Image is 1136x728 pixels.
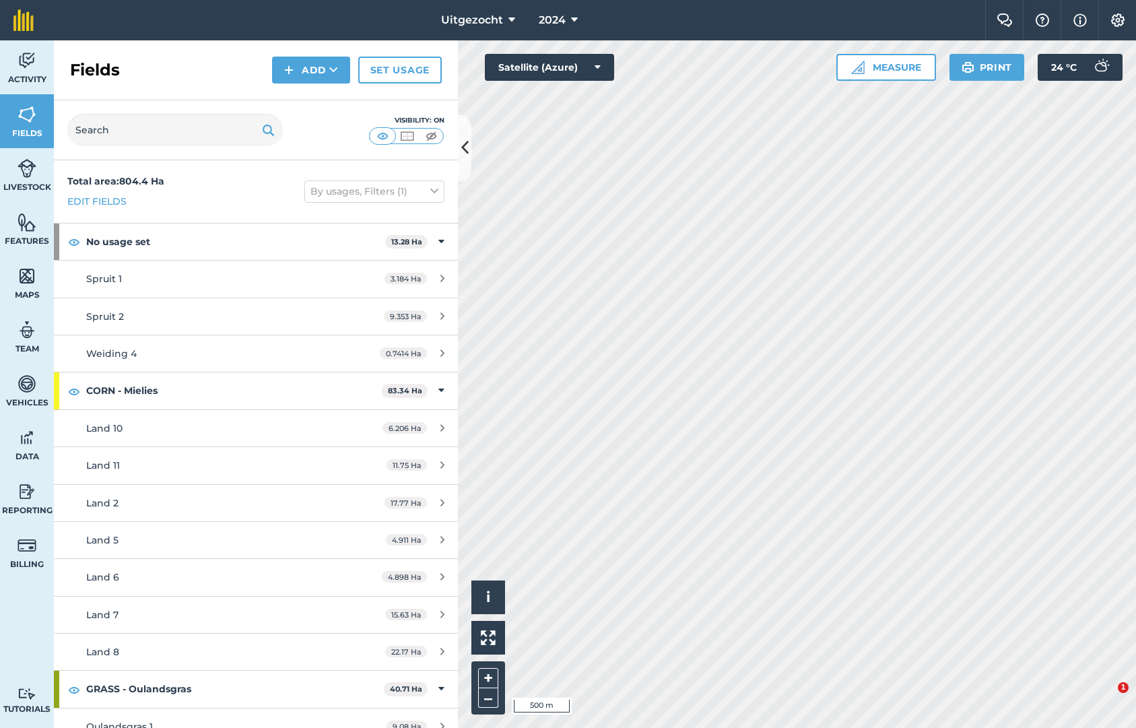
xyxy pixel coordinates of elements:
strong: No usage set [86,224,385,260]
span: Land 8 [86,646,119,658]
img: Ruler icon [851,61,865,74]
a: Land 64.898 Ha [54,559,458,595]
img: A cog icon [1110,13,1126,27]
span: i [486,589,490,605]
span: 11.75 Ha [387,459,427,471]
a: Land 106.206 Ha [54,410,458,446]
strong: CORN - Mielies [86,372,382,409]
img: fieldmargin Logo [13,9,34,31]
span: Uitgezocht [441,12,503,28]
div: No usage set13.28 Ha [54,224,458,260]
span: Land 2 [86,497,119,509]
button: Satellite (Azure) [485,54,614,81]
span: Spruit 2 [86,310,124,323]
span: 9.353 Ha [384,310,427,322]
img: svg+xml;base64,PD94bWwgdmVyc2lvbj0iMS4wIiBlbmNvZGluZz0idXRmLTgiPz4KPCEtLSBHZW5lcmF0b3I6IEFkb2JlIE... [18,535,36,556]
button: Add [272,57,350,84]
span: 0.7414 Ha [380,348,427,359]
div: CORN - Mielies83.34 Ha [54,372,458,409]
img: svg+xml;base64,PHN2ZyB4bWxucz0iaHR0cDovL3d3dy53My5vcmcvMjAwMC9zdmciIHdpZHRoPSI1NiIgaGVpZ2h0PSI2MC... [18,212,36,232]
span: 17.77 Ha [385,497,427,508]
span: 6.206 Ha [382,422,427,434]
a: Land 1111.75 Ha [54,447,458,484]
button: + [478,668,498,688]
a: Set usage [358,57,442,84]
strong: 40.71 Ha [390,684,422,694]
button: Print [949,54,1025,81]
img: svg+xml;base64,PHN2ZyB4bWxucz0iaHR0cDovL3d3dy53My5vcmcvMjAwMC9zdmciIHdpZHRoPSI1MCIgaGVpZ2h0PSI0MC... [423,129,440,143]
img: svg+xml;base64,PD94bWwgdmVyc2lvbj0iMS4wIiBlbmNvZGluZz0idXRmLTgiPz4KPCEtLSBHZW5lcmF0b3I6IEFkb2JlIE... [18,158,36,178]
a: Spruit 29.353 Ha [54,298,458,335]
img: svg+xml;base64,PD94bWwgdmVyc2lvbj0iMS4wIiBlbmNvZGluZz0idXRmLTgiPz4KPCEtLSBHZW5lcmF0b3I6IEFkb2JlIE... [1088,54,1114,81]
img: svg+xml;base64,PHN2ZyB4bWxucz0iaHR0cDovL3d3dy53My5vcmcvMjAwMC9zdmciIHdpZHRoPSI1MCIgaGVpZ2h0PSI0MC... [374,129,391,143]
a: Land 54.911 Ha [54,522,458,558]
a: Spruit 13.184 Ha [54,261,458,297]
span: Land 6 [86,571,119,583]
span: Land 10 [86,422,123,434]
img: svg+xml;base64,PD94bWwgdmVyc2lvbj0iMS4wIiBlbmNvZGluZz0idXRmLTgiPz4KPCEtLSBHZW5lcmF0b3I6IEFkb2JlIE... [18,374,36,394]
img: Four arrows, one pointing top left, one top right, one bottom right and the last bottom left [481,630,496,645]
span: 4.911 Ha [386,534,427,545]
img: svg+xml;base64,PHN2ZyB4bWxucz0iaHR0cDovL3d3dy53My5vcmcvMjAwMC9zdmciIHdpZHRoPSIxOCIgaGVpZ2h0PSIyNC... [68,383,80,399]
strong: GRASS - Oulandsgras [86,671,384,707]
img: svg+xml;base64,PD94bWwgdmVyc2lvbj0iMS4wIiBlbmNvZGluZz0idXRmLTgiPz4KPCEtLSBHZW5lcmF0b3I6IEFkb2JlIE... [18,320,36,340]
img: svg+xml;base64,PD94bWwgdmVyc2lvbj0iMS4wIiBlbmNvZGluZz0idXRmLTgiPz4KPCEtLSBHZW5lcmF0b3I6IEFkb2JlIE... [18,51,36,71]
strong: 13.28 Ha [391,237,422,246]
img: svg+xml;base64,PD94bWwgdmVyc2lvbj0iMS4wIiBlbmNvZGluZz0idXRmLTgiPz4KPCEtLSBHZW5lcmF0b3I6IEFkb2JlIE... [18,482,36,502]
span: Land 7 [86,609,119,621]
img: svg+xml;base64,PHN2ZyB4bWxucz0iaHR0cDovL3d3dy53My5vcmcvMjAwMC9zdmciIHdpZHRoPSIxNyIgaGVpZ2h0PSIxNy... [1073,12,1087,28]
a: Land 217.77 Ha [54,485,458,521]
h2: Fields [70,59,120,81]
span: Weiding 4 [86,348,137,360]
span: Land 5 [86,534,119,546]
a: Land 715.63 Ha [54,597,458,633]
img: Two speech bubbles overlapping with the left bubble in the forefront [997,13,1013,27]
img: svg+xml;base64,PHN2ZyB4bWxucz0iaHR0cDovL3d3dy53My5vcmcvMjAwMC9zdmciIHdpZHRoPSIxOSIgaGVpZ2h0PSIyNC... [262,122,275,138]
img: svg+xml;base64,PD94bWwgdmVyc2lvbj0iMS4wIiBlbmNvZGluZz0idXRmLTgiPz4KPCEtLSBHZW5lcmF0b3I6IEFkb2JlIE... [18,428,36,448]
span: 15.63 Ha [385,609,427,620]
img: svg+xml;base64,PHN2ZyB4bWxucz0iaHR0cDovL3d3dy53My5vcmcvMjAwMC9zdmciIHdpZHRoPSI1MCIgaGVpZ2h0PSI0MC... [399,129,415,143]
button: – [478,688,498,708]
img: svg+xml;base64,PD94bWwgdmVyc2lvbj0iMS4wIiBlbmNvZGluZz0idXRmLTgiPz4KPCEtLSBHZW5lcmF0b3I6IEFkb2JlIE... [18,688,36,700]
a: Land 822.17 Ha [54,634,458,670]
span: 4.898 Ha [382,571,427,583]
img: svg+xml;base64,PHN2ZyB4bWxucz0iaHR0cDovL3d3dy53My5vcmcvMjAwMC9zdmciIHdpZHRoPSIxOCIgaGVpZ2h0PSIyNC... [68,682,80,698]
a: Edit fields [67,194,127,209]
strong: Total area : 804.4 Ha [67,175,164,187]
a: Weiding 40.7414 Ha [54,335,458,372]
img: svg+xml;base64,PHN2ZyB4bWxucz0iaHR0cDovL3d3dy53My5vcmcvMjAwMC9zdmciIHdpZHRoPSIxOCIgaGVpZ2h0PSIyNC... [68,234,80,250]
img: svg+xml;base64,PHN2ZyB4bWxucz0iaHR0cDovL3d3dy53My5vcmcvMjAwMC9zdmciIHdpZHRoPSI1NiIgaGVpZ2h0PSI2MC... [18,104,36,125]
button: By usages, Filters (1) [304,180,444,202]
span: 2024 [539,12,566,28]
div: GRASS - Oulandsgras40.71 Ha [54,671,458,707]
span: 3.184 Ha [385,273,427,284]
button: Measure [836,54,936,81]
img: svg+xml;base64,PHN2ZyB4bWxucz0iaHR0cDovL3d3dy53My5vcmcvMjAwMC9zdmciIHdpZHRoPSIxOSIgaGVpZ2h0PSIyNC... [962,59,974,75]
input: Search [67,114,283,146]
strong: 83.34 Ha [388,386,422,395]
button: 24 °C [1038,54,1123,81]
img: svg+xml;base64,PHN2ZyB4bWxucz0iaHR0cDovL3d3dy53My5vcmcvMjAwMC9zdmciIHdpZHRoPSIxNCIgaGVpZ2h0PSIyNC... [284,62,294,78]
span: 1 [1118,682,1129,693]
span: Spruit 1 [86,273,122,285]
span: 24 ° C [1051,54,1077,81]
img: A question mark icon [1034,13,1050,27]
button: i [471,581,505,614]
div: Visibility: On [369,115,444,126]
iframe: Intercom live chat [1090,682,1123,715]
img: svg+xml;base64,PHN2ZyB4bWxucz0iaHR0cDovL3d3dy53My5vcmcvMjAwMC9zdmciIHdpZHRoPSI1NiIgaGVpZ2h0PSI2MC... [18,266,36,286]
span: 22.17 Ha [385,646,427,657]
span: Land 11 [86,459,120,471]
